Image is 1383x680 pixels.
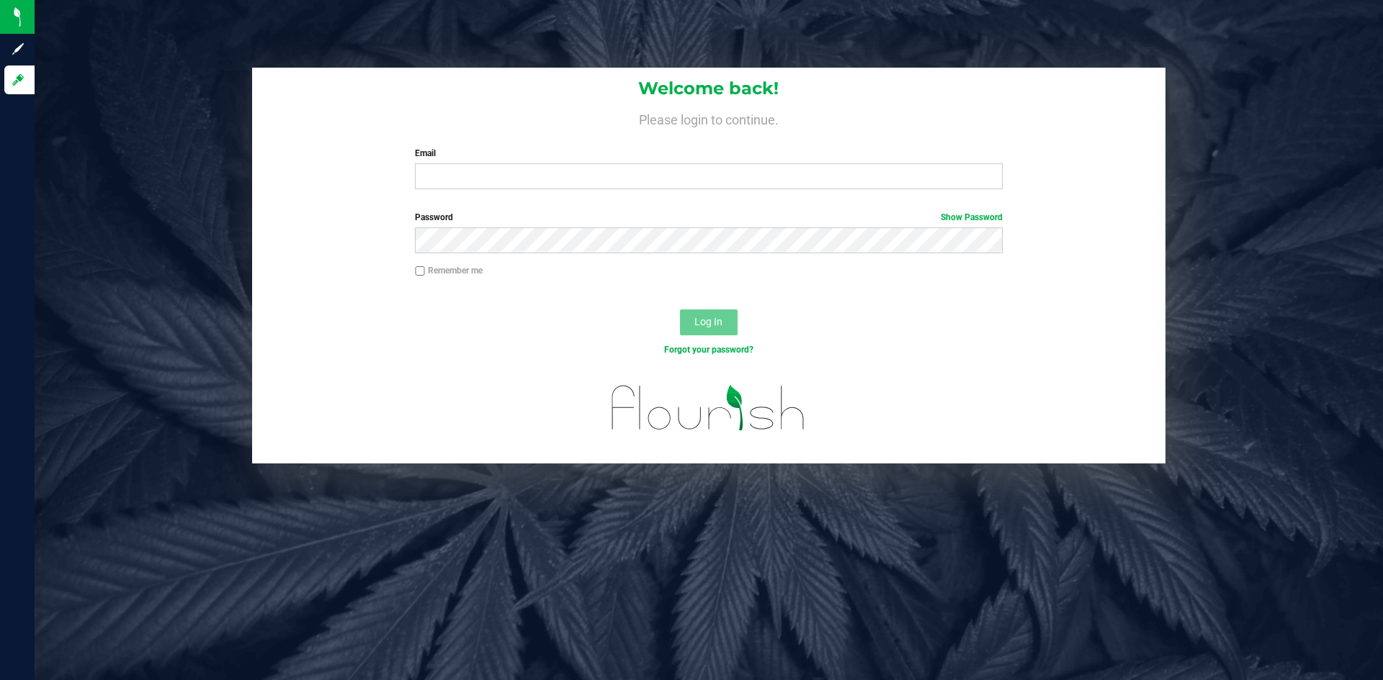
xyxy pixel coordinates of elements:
[11,42,25,56] inline-svg: Sign up
[415,264,483,277] label: Remember me
[11,73,25,87] inline-svg: Log in
[680,309,738,335] button: Log In
[252,109,1165,127] h4: Please login to continue.
[252,79,1165,98] h1: Welcome back!
[594,371,823,445] img: flourish_logo.svg
[941,212,1003,222] a: Show Password
[694,316,722,327] span: Log In
[664,345,753,355] a: Forgot your password?
[415,212,453,222] span: Password
[415,266,425,276] input: Remember me
[415,147,1002,160] label: Email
